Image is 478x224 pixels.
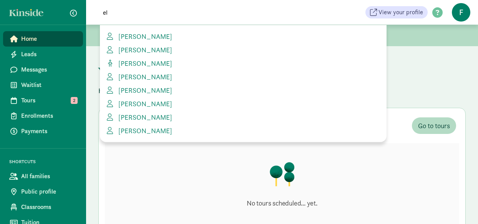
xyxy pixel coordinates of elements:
span: Messages [21,65,77,74]
a: [PERSON_NAME] [106,125,380,136]
span: Waitlist [21,80,77,90]
span: Classrooms [21,202,77,212]
p: No tours scheduled... yet. [247,199,317,208]
a: [PERSON_NAME] [106,31,380,42]
span: [PERSON_NAME] [115,45,172,54]
a: Enrollments [3,108,83,124]
iframe: Chat Widget [440,187,478,224]
a: Home [3,31,83,47]
span: [PERSON_NAME] [115,59,172,68]
span: Tours [21,96,77,105]
span: [PERSON_NAME] [115,99,172,108]
a: Waitlist [3,77,83,93]
a: [PERSON_NAME] [106,72,380,82]
a: [PERSON_NAME] [106,45,380,55]
span: [PERSON_NAME] [115,32,172,41]
span: Leads [21,50,77,59]
a: All families [3,169,83,184]
a: Classrooms [3,199,83,215]
span: Go to tours [418,120,450,131]
span: Home [21,34,77,43]
a: Messages [3,62,83,77]
a: [PERSON_NAME] [106,58,380,69]
a: Go to tours [412,117,456,134]
a: [PERSON_NAME] [106,99,380,109]
span: View your profile [378,8,423,17]
h1: Welcome, future! [98,59,466,86]
a: [PERSON_NAME] [106,85,380,95]
span: [PERSON_NAME] [115,86,172,95]
span: [PERSON_NAME] [115,72,172,81]
img: illustration-trees.png [269,162,295,186]
span: f [452,3,470,22]
a: View your profile [365,6,428,18]
a: Payments [3,124,83,139]
a: Leads [3,47,83,62]
span: [PERSON_NAME] [115,113,172,122]
span: Public profile [21,187,77,196]
p: Here's an overview of recent activity on your account. [98,86,466,95]
span: Enrollments [21,111,77,120]
span: 2 [71,97,78,104]
span: Payments [21,127,77,136]
span: [PERSON_NAME] [115,126,172,135]
a: [PERSON_NAME] [106,112,380,122]
input: Search for a family, child or location [98,5,314,20]
a: Public profile [3,184,83,199]
span: All families [21,172,77,181]
a: Tours 2 [3,93,83,108]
